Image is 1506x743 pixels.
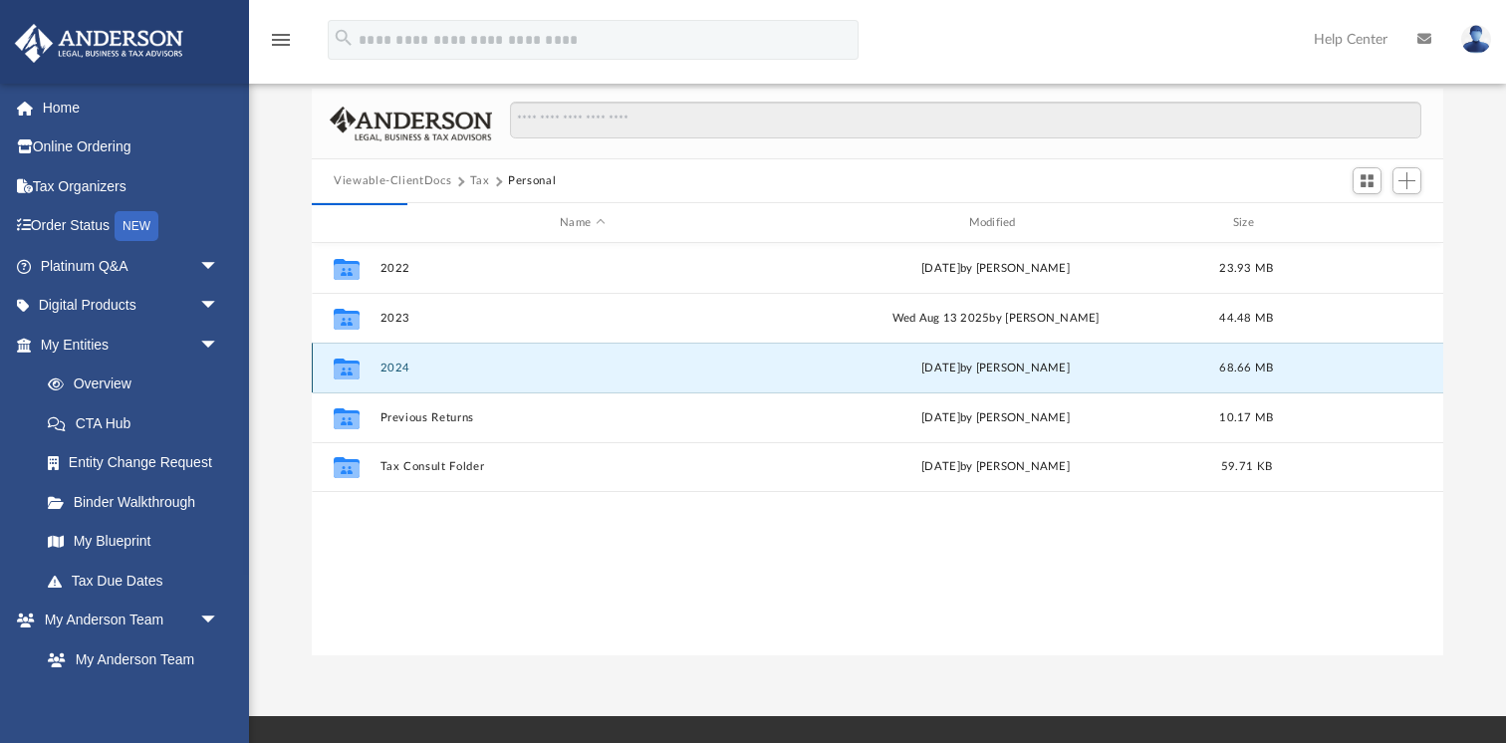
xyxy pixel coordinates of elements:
[199,246,239,287] span: arrow_drop_down
[333,27,355,49] i: search
[470,172,490,190] button: Tax
[14,325,249,365] a: My Entitiesarrow_drop_down
[28,403,249,443] a: CTA Hub
[14,246,249,286] a: Platinum Q&Aarrow_drop_down
[14,286,249,326] a: Digital Productsarrow_drop_down
[28,443,249,483] a: Entity Change Request
[28,365,249,404] a: Overview
[28,561,249,601] a: Tax Due Dates
[321,214,371,232] div: id
[14,206,249,247] a: Order StatusNEW
[14,601,239,640] a: My Anderson Teamarrow_drop_down
[794,310,1198,328] div: Wed Aug 13 2025 by [PERSON_NAME]
[1207,214,1287,232] div: Size
[794,409,1198,427] div: [DATE] by [PERSON_NAME]
[1220,363,1274,373] span: 68.66 MB
[1461,25,1491,54] img: User Pic
[1353,167,1382,195] button: Switch to Grid View
[794,260,1198,278] div: [DATE] by [PERSON_NAME]
[508,172,556,190] button: Personal
[380,411,785,424] button: Previous Returns
[28,482,249,522] a: Binder Walkthrough
[14,127,249,167] a: Online Ordering
[199,286,239,327] span: arrow_drop_down
[1295,214,1434,232] div: id
[1392,167,1422,195] button: Add
[379,214,785,232] div: Name
[199,325,239,366] span: arrow_drop_down
[9,24,189,63] img: Anderson Advisors Platinum Portal
[28,522,239,562] a: My Blueprint
[380,362,785,374] button: 2024
[14,88,249,127] a: Home
[334,172,451,190] button: Viewable-ClientDocs
[921,363,960,373] span: [DATE]
[269,38,293,52] a: menu
[380,262,785,275] button: 2022
[14,166,249,206] a: Tax Organizers
[199,601,239,641] span: arrow_drop_down
[1220,313,1274,324] span: 44.48 MB
[793,214,1198,232] div: Modified
[1221,461,1272,472] span: 59.71 KB
[269,28,293,52] i: menu
[1220,412,1274,423] span: 10.17 MB
[380,312,785,325] button: 2023
[794,360,1198,377] div: by [PERSON_NAME]
[312,243,1443,656] div: grid
[510,102,1421,139] input: Search files and folders
[115,211,158,241] div: NEW
[28,639,229,679] a: My Anderson Team
[380,460,785,473] button: Tax Consult Folder
[794,458,1198,476] div: [DATE] by [PERSON_NAME]
[1220,263,1274,274] span: 23.93 MB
